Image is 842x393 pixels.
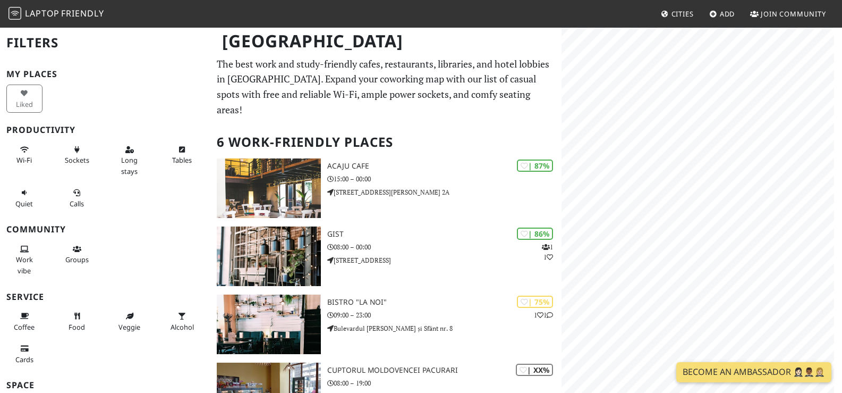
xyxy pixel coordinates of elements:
h3: Bistro "La noi" [327,298,561,307]
h2: Filters [6,27,204,59]
span: Stable Wi-Fi [16,155,32,165]
p: 1 1 [534,310,553,320]
a: LaptopFriendly LaptopFriendly [8,5,104,23]
p: The best work and study-friendly cafes, restaurants, libraries, and hotel lobbies in [GEOGRAPHIC_... [217,56,555,118]
h3: Service [6,292,204,302]
span: Veggie [118,322,140,332]
button: Wi-Fi [6,141,42,169]
div: | 75% [517,296,553,308]
button: Veggie [112,307,148,336]
a: Cities [657,4,698,23]
img: Acaju Cafe [217,158,321,218]
img: Gist [217,227,321,286]
span: Coffee [14,322,35,332]
a: Acaju Cafe | 87% Acaju Cafe 15:00 – 00:00 [STREET_ADDRESS][PERSON_NAME] 2A [210,158,561,218]
span: Quiet [15,199,33,208]
h3: Gist [327,230,561,239]
span: Power sockets [65,155,89,165]
div: | XX% [516,364,553,376]
p: 1 1 [542,242,553,262]
button: Alcohol [164,307,200,336]
p: 08:00 – 00:00 [327,242,561,252]
span: Food [69,322,85,332]
p: [STREET_ADDRESS][PERSON_NAME] 2A [327,187,561,197]
h2: 6 Work-Friendly Places [217,126,555,158]
span: Laptop [25,7,59,19]
button: Cards [6,340,42,368]
a: Join Community [746,4,830,23]
span: Add [720,9,735,19]
span: Long stays [121,155,138,175]
div: | 87% [517,160,553,172]
button: Coffee [6,307,42,336]
p: 09:00 – 23:00 [327,310,561,320]
h3: Productivity [6,125,204,135]
h3: My Places [6,69,204,79]
span: Alcohol [171,322,194,332]
button: Tables [164,141,200,169]
span: Friendly [61,7,104,19]
img: LaptopFriendly [8,7,21,20]
a: Add [705,4,739,23]
p: Bulevardul [PERSON_NAME] și Sfânt nr. 8 [327,323,561,333]
p: 08:00 – 19:00 [327,378,561,388]
a: Become an Ambassador 🤵🏻‍♀️🤵🏾‍♂️🤵🏼‍♀️ [676,362,831,382]
button: Quiet [6,184,42,212]
button: Work vibe [6,240,42,279]
p: 15:00 – 00:00 [327,174,561,184]
span: Cities [671,9,694,19]
div: | 86% [517,228,553,240]
span: People working [16,255,33,275]
button: Sockets [59,141,95,169]
button: Food [59,307,95,336]
a: Bistro "La noi" | 75% 11 Bistro "La noi" 09:00 – 23:00 Bulevardul [PERSON_NAME] și Sfânt nr. 8 [210,295,561,354]
h3: Cuptorul Moldovencei Pacurari [327,366,561,375]
h3: Community [6,224,204,235]
h3: Space [6,380,204,390]
span: Credit cards [15,355,33,364]
span: Work-friendly tables [172,155,192,165]
span: Group tables [65,255,89,264]
p: [STREET_ADDRESS] [327,255,561,265]
img: Bistro "La noi" [217,295,321,354]
h1: [GEOGRAPHIC_DATA] [214,27,559,56]
button: Calls [59,184,95,212]
span: Video/audio calls [70,199,84,208]
span: Join Community [761,9,826,19]
button: Groups [59,240,95,269]
a: Gist | 86% 11 Gist 08:00 – 00:00 [STREET_ADDRESS] [210,227,561,286]
h3: Acaju Cafe [327,162,561,171]
button: Long stays [112,141,148,180]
